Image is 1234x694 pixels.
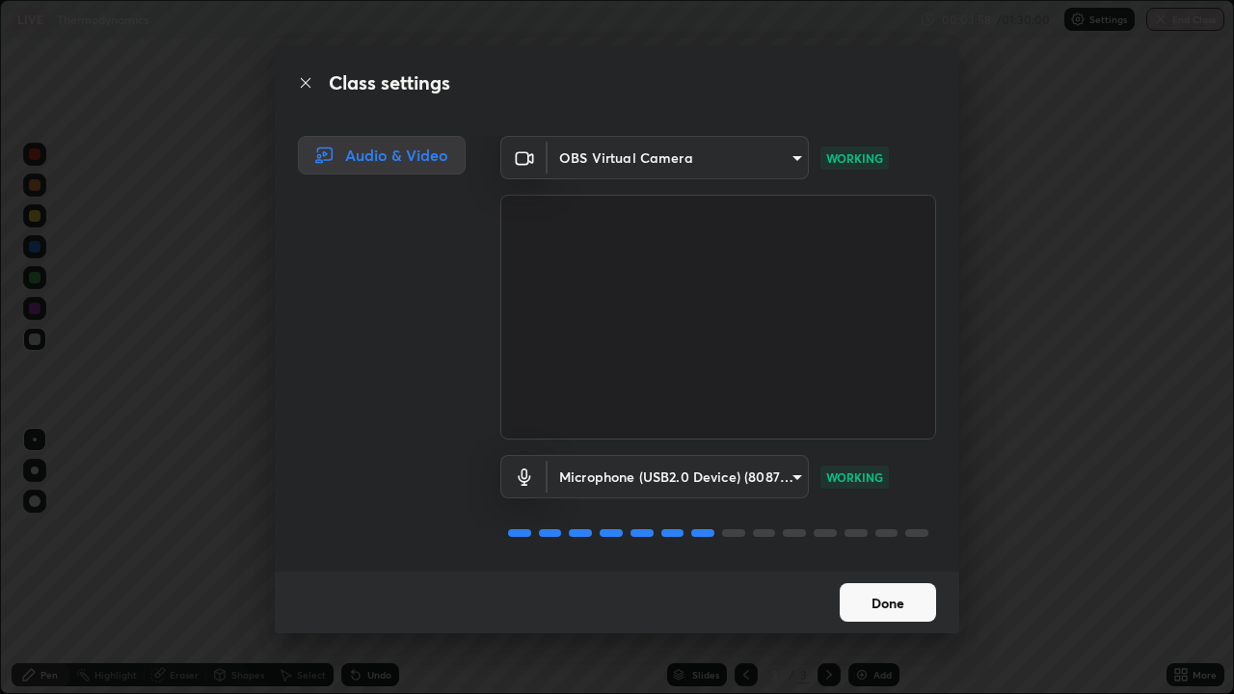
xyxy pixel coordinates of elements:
h2: Class settings [329,68,450,97]
button: Done [840,583,936,622]
p: WORKING [826,468,883,486]
p: WORKING [826,149,883,167]
div: OBS Virtual Camera [548,136,809,179]
div: Audio & Video [298,136,466,174]
div: OBS Virtual Camera [548,455,809,498]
